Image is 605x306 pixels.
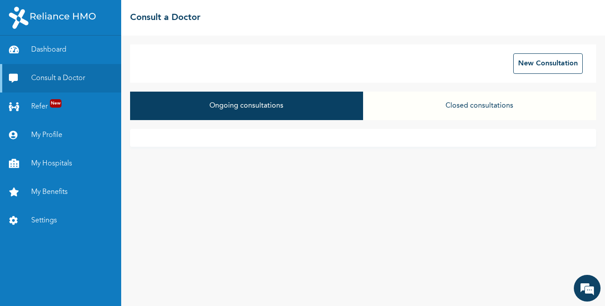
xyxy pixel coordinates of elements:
[130,92,363,120] button: Ongoing consultations
[50,99,61,108] span: New
[363,92,596,120] button: Closed consultations
[130,11,200,24] h2: Consult a Doctor
[513,53,583,74] button: New Consultation
[9,7,96,29] img: RelianceHMO's Logo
